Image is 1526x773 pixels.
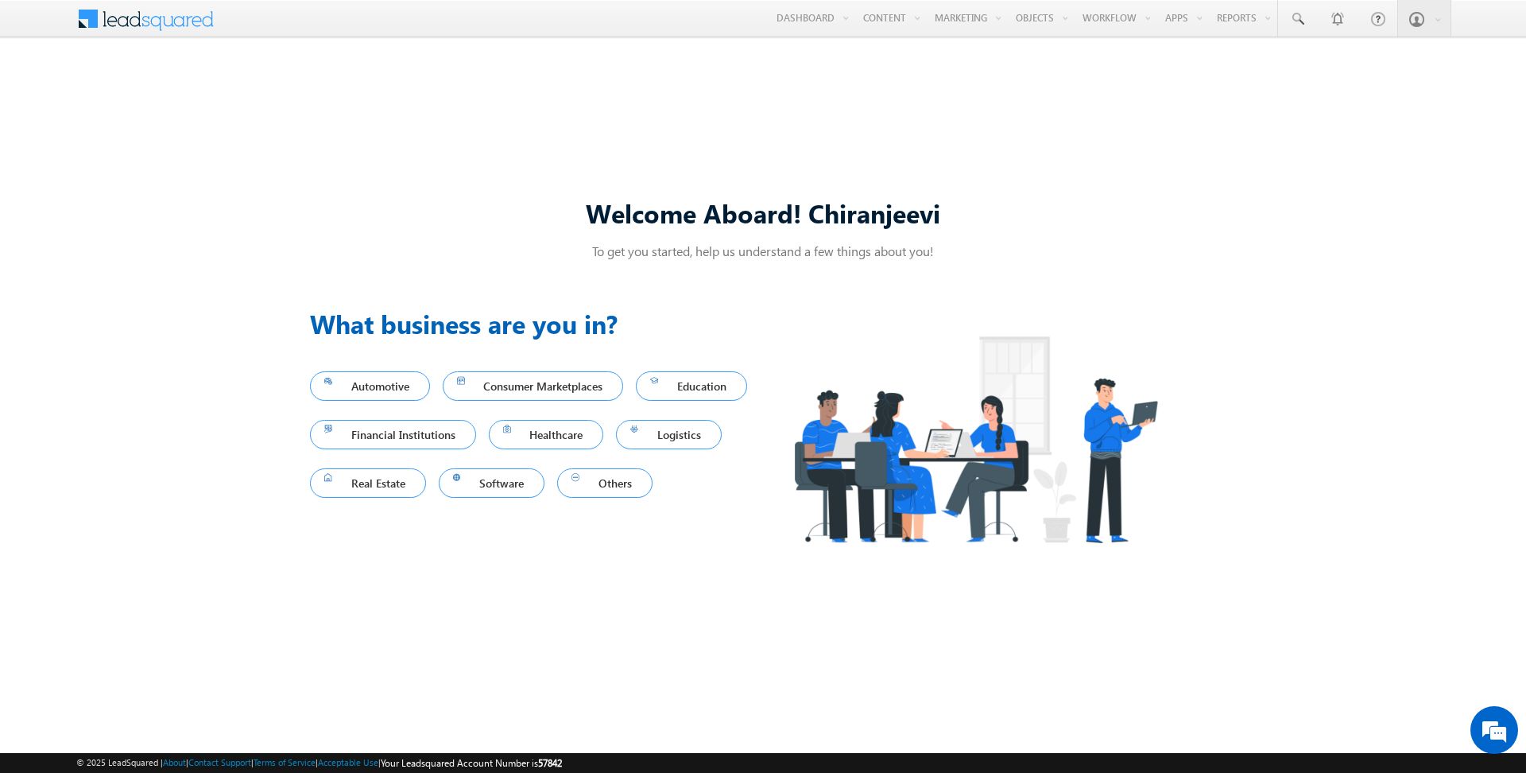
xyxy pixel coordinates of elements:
a: Terms of Service [254,757,316,767]
span: Real Estate [324,472,412,494]
span: Financial Institutions [324,424,462,445]
img: Industry.png [763,305,1187,574]
span: Your Leadsquared Account Number is [381,757,562,769]
span: © 2025 LeadSquared | | | | | [76,756,562,771]
span: Healthcare [503,424,590,445]
span: 57842 [538,757,562,769]
span: Software [453,472,531,494]
span: Consumer Marketplaces [457,375,610,397]
span: Education [650,375,733,397]
a: Acceptable Use [318,757,378,767]
span: Automotive [324,375,416,397]
a: About [163,757,186,767]
a: Contact Support [188,757,251,767]
span: Others [571,472,638,494]
div: Welcome Aboard! Chiranjeevi [310,196,1216,230]
span: Logistics [630,424,707,445]
p: To get you started, help us understand a few things about you! [310,243,1216,259]
h3: What business are you in? [310,305,763,343]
